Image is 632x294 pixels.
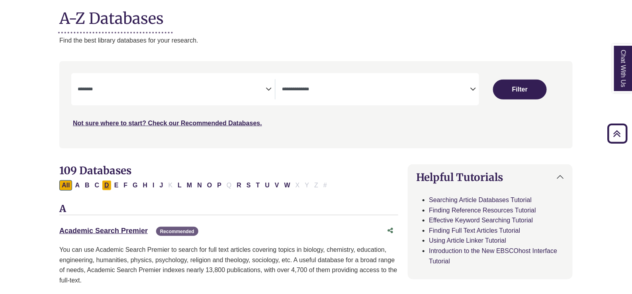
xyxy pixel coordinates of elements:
[244,180,253,191] button: Filter Results S
[234,180,244,191] button: Filter Results R
[263,180,272,191] button: Filter Results U
[605,128,630,139] a: Back to Top
[59,3,573,27] h1: A-Z Databases
[59,180,72,191] button: All
[112,180,121,191] button: Filter Results E
[78,87,266,93] textarea: Search
[493,80,547,99] button: Submit for Search Results
[254,180,262,191] button: Filter Results T
[59,245,398,285] p: You can use Academic Search Premier to search for full text articles covering topics in biology, ...
[59,203,398,215] h3: A
[429,217,533,224] a: Effective Keyword Searching Tutorial
[156,227,198,236] span: Recommended
[429,247,557,265] a: Introduction to the New EBSCOhost Interface Tutorial
[102,180,112,191] button: Filter Results D
[382,223,398,238] button: Share this database
[429,227,520,234] a: Finding Full Text Articles Tutorial
[157,180,166,191] button: Filter Results J
[121,180,130,191] button: Filter Results F
[429,237,506,244] a: Using Article Linker Tutorial
[59,227,148,235] a: Academic Search Premier
[59,61,573,148] nav: Search filters
[408,165,572,190] button: Helpful Tutorials
[73,120,262,127] a: Not sure where to start? Check our Recommended Databases.
[272,180,282,191] button: Filter Results V
[59,35,573,46] p: Find the best library databases for your research.
[141,180,150,191] button: Filter Results H
[429,197,532,203] a: Searching Article Databases Tutorial
[72,180,82,191] button: Filter Results A
[59,181,330,188] div: Alpha-list to filter by first letter of database name
[205,180,214,191] button: Filter Results O
[282,87,470,93] textarea: Search
[215,180,224,191] button: Filter Results P
[175,180,184,191] button: Filter Results L
[130,180,140,191] button: Filter Results G
[429,207,536,214] a: Finding Reference Resources Tutorial
[82,180,92,191] button: Filter Results B
[92,180,102,191] button: Filter Results C
[59,164,131,177] span: 109 Databases
[184,180,194,191] button: Filter Results M
[282,180,293,191] button: Filter Results W
[195,180,204,191] button: Filter Results N
[150,180,157,191] button: Filter Results I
